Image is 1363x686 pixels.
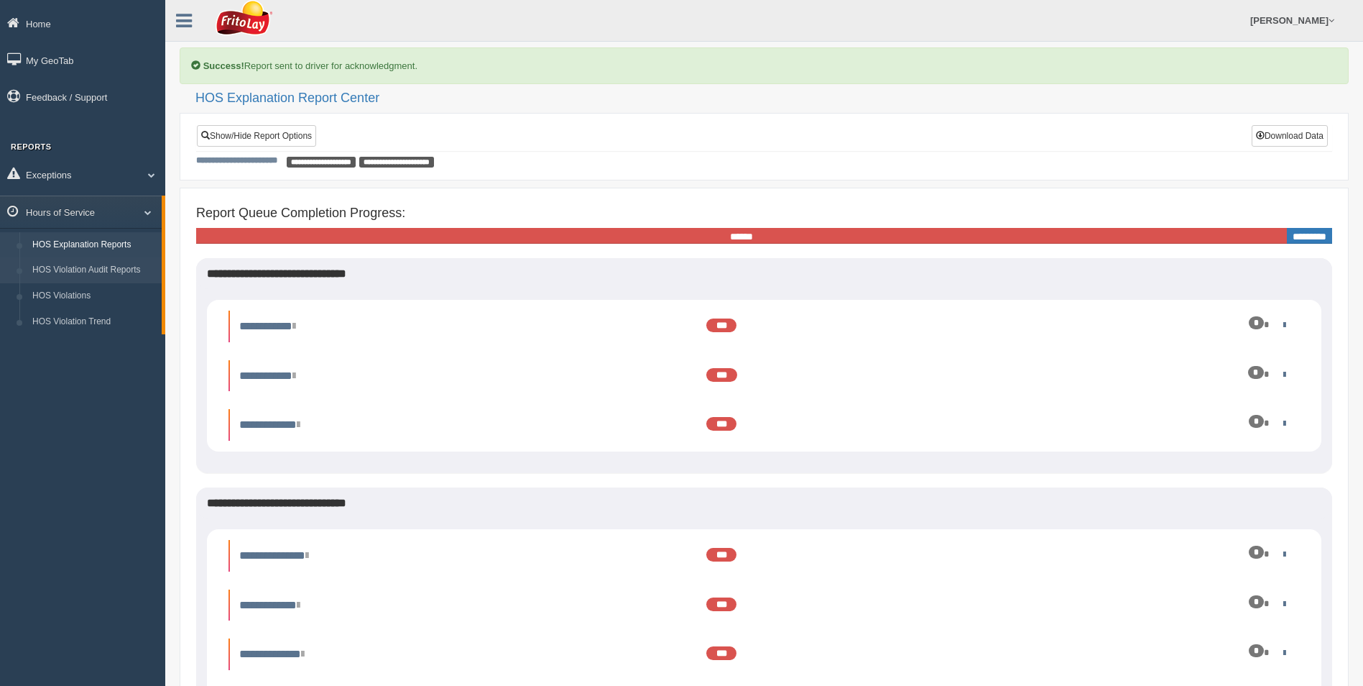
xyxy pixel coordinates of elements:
li: Expand [228,311,1300,342]
a: Show/Hide Report Options [197,125,316,147]
li: Expand [228,590,1300,621]
a: HOS Violation Trend [26,309,162,335]
li: Expand [228,360,1300,392]
a: HOS Explanation Reports [26,232,162,258]
b: Success! [203,60,244,71]
li: Expand [228,639,1300,670]
button: Download Data [1252,125,1328,147]
h4: Report Queue Completion Progress: [196,206,1332,221]
a: HOS Violation Audit Reports [26,257,162,283]
li: Expand [228,409,1300,441]
div: Report sent to driver for acknowledgment. [180,47,1349,84]
li: Expand [228,540,1300,572]
h2: HOS Explanation Report Center [195,91,1349,106]
a: HOS Violations [26,283,162,309]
